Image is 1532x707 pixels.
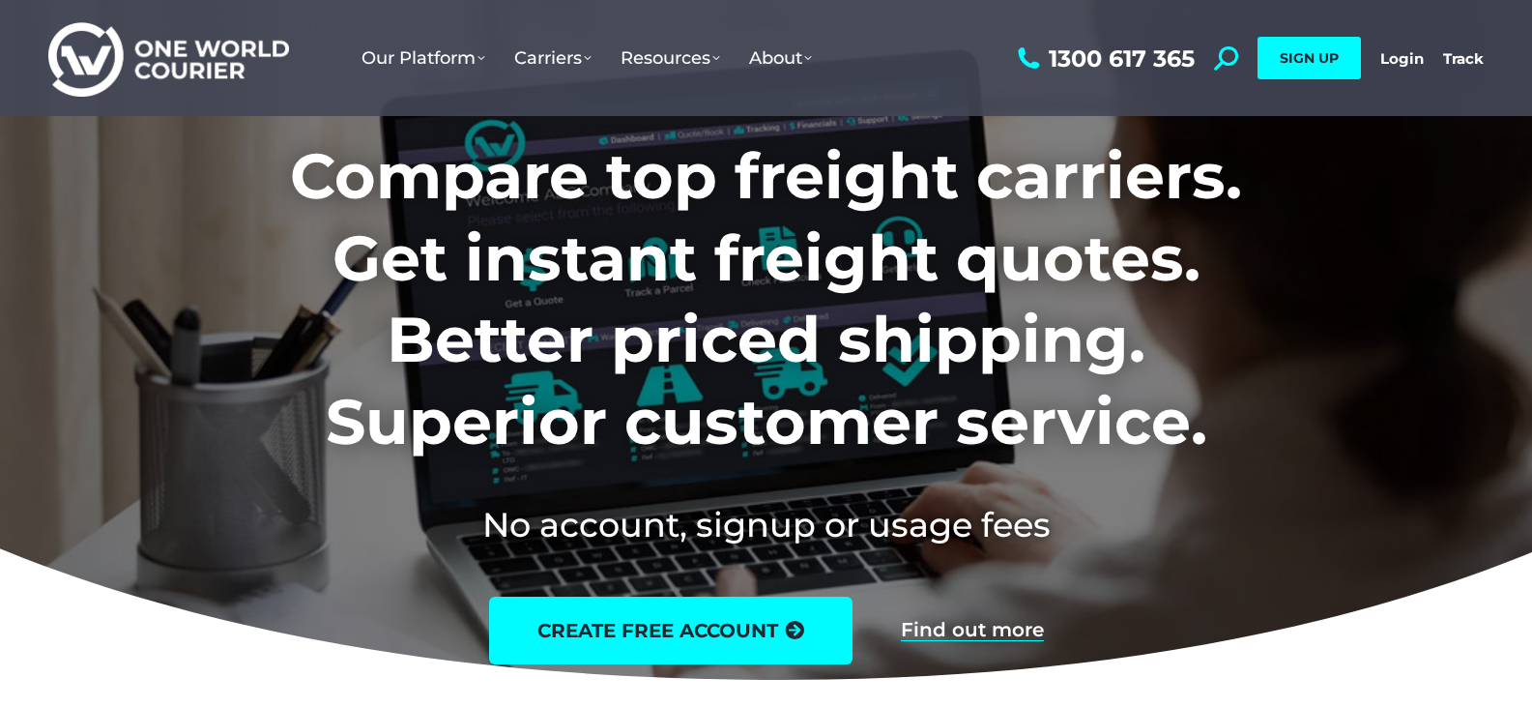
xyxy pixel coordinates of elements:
[1280,49,1339,67] span: SIGN UP
[162,135,1370,462] h1: Compare top freight carriers. Get instant freight quotes. Better priced shipping. Superior custom...
[347,28,500,88] a: Our Platform
[1380,49,1424,68] a: Login
[162,501,1370,548] h2: No account, signup or usage fees
[749,47,812,69] span: About
[489,597,853,664] a: create free account
[48,19,289,98] img: One World Courier
[621,47,720,69] span: Resources
[1013,46,1195,71] a: 1300 617 365
[901,620,1044,641] a: Find out more
[1257,37,1361,79] a: SIGN UP
[606,28,735,88] a: Resources
[1443,49,1484,68] a: Track
[514,47,592,69] span: Carriers
[500,28,606,88] a: Carriers
[735,28,826,88] a: About
[361,47,485,69] span: Our Platform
